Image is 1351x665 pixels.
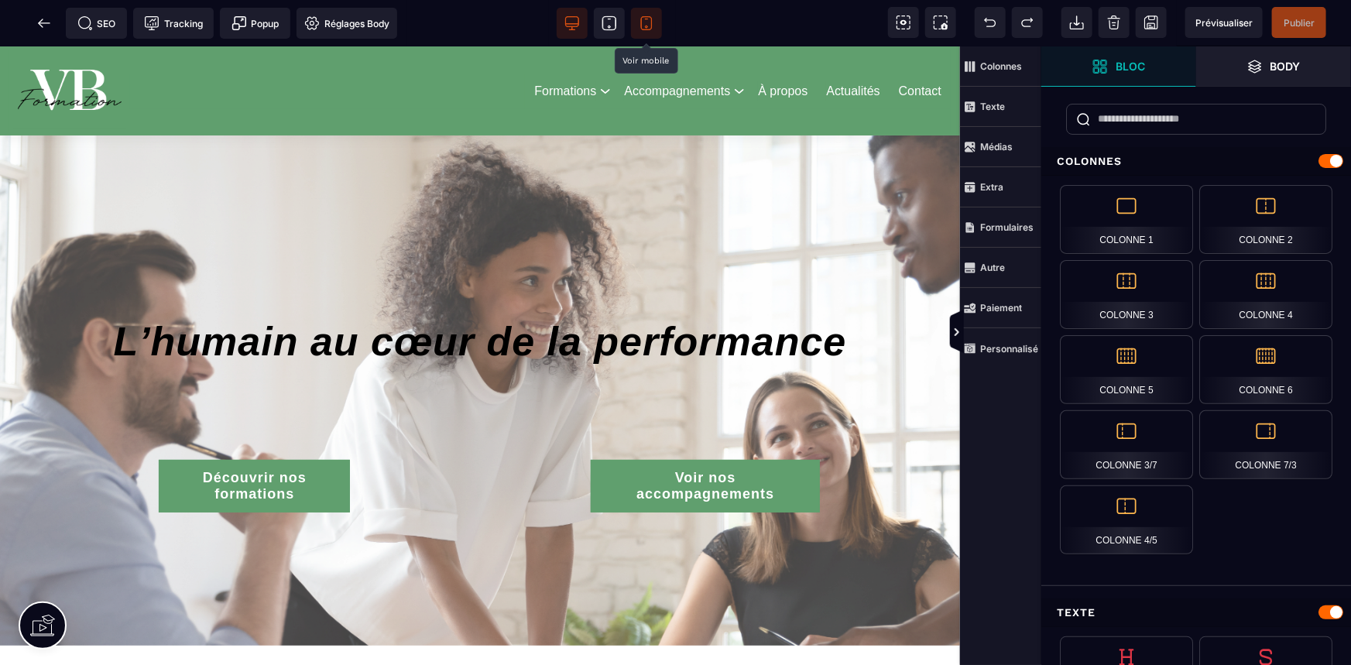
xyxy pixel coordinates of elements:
span: Paiement [960,288,1041,328]
span: Personnalisé [960,328,1041,368]
div: Colonne 4 [1199,260,1332,329]
strong: Paiement [980,302,1022,314]
span: Réglages Body [304,15,389,31]
span: Code de suivi [133,8,214,39]
strong: Formulaires [980,221,1034,233]
button: Découvrir nos formations [159,413,350,466]
span: Importer [1061,7,1092,38]
span: SEO [77,15,116,31]
strong: Personnalisé [980,343,1038,355]
button: Voir nos accompagnements [591,413,820,466]
span: Nettoyage [1099,7,1130,38]
a: Contact [899,35,941,55]
span: Retour [29,8,60,39]
a: Formations [534,35,596,55]
span: Formulaires [960,207,1041,248]
div: Colonne 3 [1060,260,1193,329]
strong: Colonnes [980,60,1022,72]
div: Colonne 1 [1060,185,1193,254]
span: Voir tablette [594,8,625,39]
span: Autre [960,248,1041,288]
strong: Texte [980,101,1005,112]
div: Colonne 2 [1199,185,1332,254]
span: Afficher les vues [1041,310,1057,356]
span: Créer une alerte modale [220,8,290,39]
div: Colonne 6 [1199,335,1332,404]
div: Colonne 3/7 [1060,410,1193,479]
span: Voir bureau [557,8,588,39]
span: Tracking [144,15,203,31]
span: Voir les composants [888,7,919,38]
span: Rétablir [1012,7,1043,38]
strong: Extra [980,181,1003,193]
strong: Autre [980,262,1005,273]
strong: Bloc [1116,60,1145,72]
div: Texte [1041,598,1351,627]
span: Prévisualiser [1195,17,1253,29]
strong: Médias [980,141,1013,153]
span: Défaire [975,7,1006,38]
span: Extra [960,167,1041,207]
span: L’humain au cœur de la performance [113,273,846,317]
span: Colonnes [960,46,1041,87]
span: Capture d'écran [925,7,956,38]
div: Colonne 4/5 [1060,485,1193,554]
span: Favicon [297,8,397,39]
a: À propos [758,35,808,55]
div: Colonnes [1041,147,1351,176]
span: Enregistrer [1136,7,1167,38]
span: Métadata SEO [66,8,127,39]
span: Enregistrer le contenu [1272,7,1326,38]
div: Colonne 5 [1060,335,1193,404]
span: Voir mobile [631,8,662,39]
span: Ouvrir les blocs [1041,46,1196,87]
span: Publier [1284,17,1315,29]
span: Ouvrir les calques [1196,46,1351,87]
span: Aperçu [1185,7,1263,38]
a: Accompagnements [624,35,730,55]
strong: Body [1270,60,1301,72]
span: Texte [960,87,1041,127]
div: Colonne 7/3 [1199,410,1332,479]
span: Médias [960,127,1041,167]
a: Actualités [826,35,880,55]
span: Popup [231,15,279,31]
img: 86a4aa658127570b91344bfc39bbf4eb_Blanc_sur_fond_vert.png [13,7,126,82]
